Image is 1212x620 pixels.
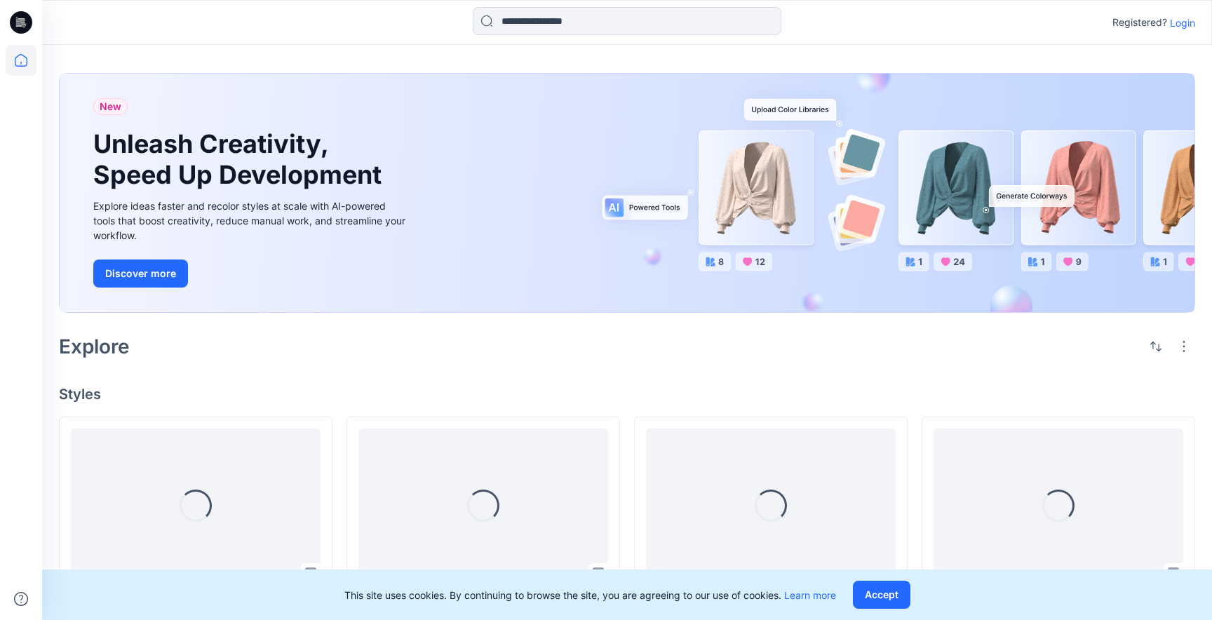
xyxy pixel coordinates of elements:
span: New [100,98,121,115]
h4: Styles [59,386,1195,403]
a: Discover more [93,260,409,288]
h1: Unleash Creativity, Speed Up Development [93,129,388,189]
h2: Explore [59,335,130,358]
button: Discover more [93,260,188,288]
button: Accept [853,581,910,609]
p: Registered? [1112,14,1167,31]
p: This site uses cookies. By continuing to browse the site, you are agreeing to our use of cookies. [344,588,836,602]
p: Login [1170,15,1195,30]
div: Explore ideas faster and recolor styles at scale with AI-powered tools that boost creativity, red... [93,198,409,243]
a: Learn more [784,589,836,601]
